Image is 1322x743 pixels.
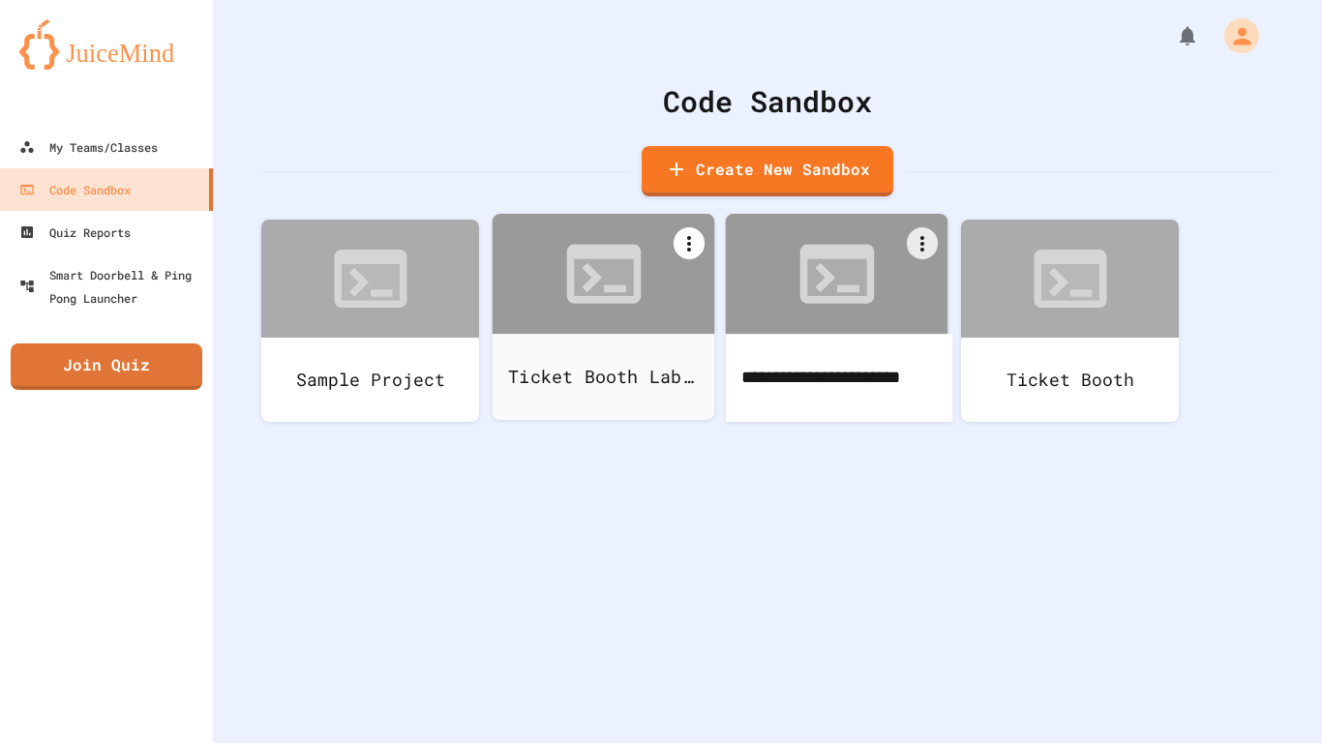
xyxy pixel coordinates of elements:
[1140,19,1204,52] div: My Notifications
[261,338,479,422] div: Sample Project
[1204,14,1264,58] div: My Account
[493,334,715,420] div: Ticket Booth Lab 2
[961,338,1179,422] div: Ticket Booth
[11,343,202,390] a: Join Quiz
[261,220,479,422] a: Sample Project
[19,178,131,201] div: Code Sandbox
[961,220,1179,422] a: Ticket Booth
[261,79,1274,123] div: Code Sandbox
[19,135,158,159] div: My Teams/Classes
[493,214,715,420] a: Ticket Booth Lab 2
[642,146,893,196] a: Create New Sandbox
[19,19,194,70] img: logo-orange.svg
[19,263,205,310] div: Smart Doorbell & Ping Pong Launcher
[19,221,131,244] div: Quiz Reports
